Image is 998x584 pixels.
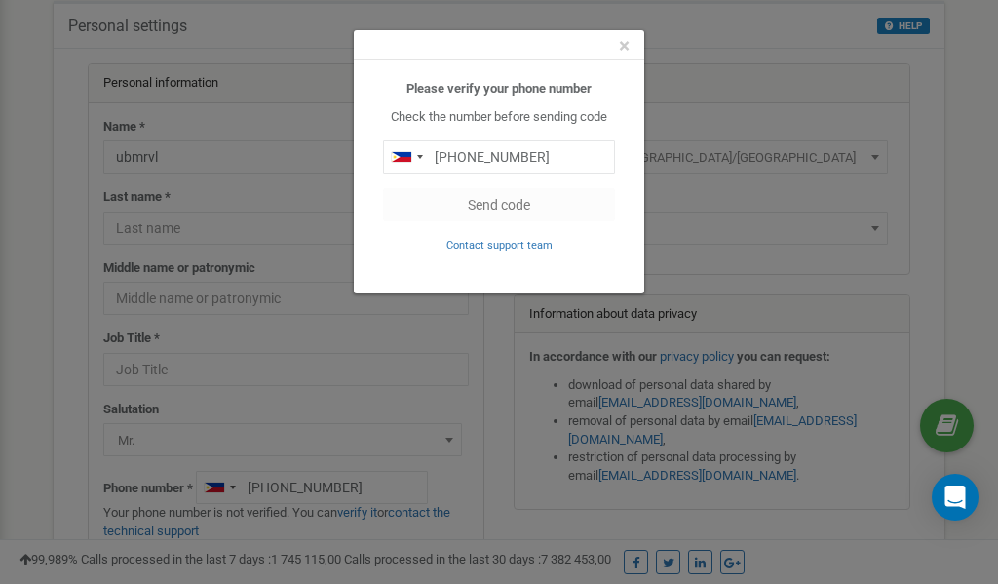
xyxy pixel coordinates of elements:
[619,34,630,58] span: ×
[383,108,615,127] p: Check the number before sending code
[619,36,630,57] button: Close
[932,474,979,521] div: Open Intercom Messenger
[383,188,615,221] button: Send code
[384,141,429,173] div: Telephone country code
[446,239,553,252] small: Contact support team
[406,81,592,96] b: Please verify your phone number
[446,237,553,252] a: Contact support team
[383,140,615,174] input: 0905 123 4567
